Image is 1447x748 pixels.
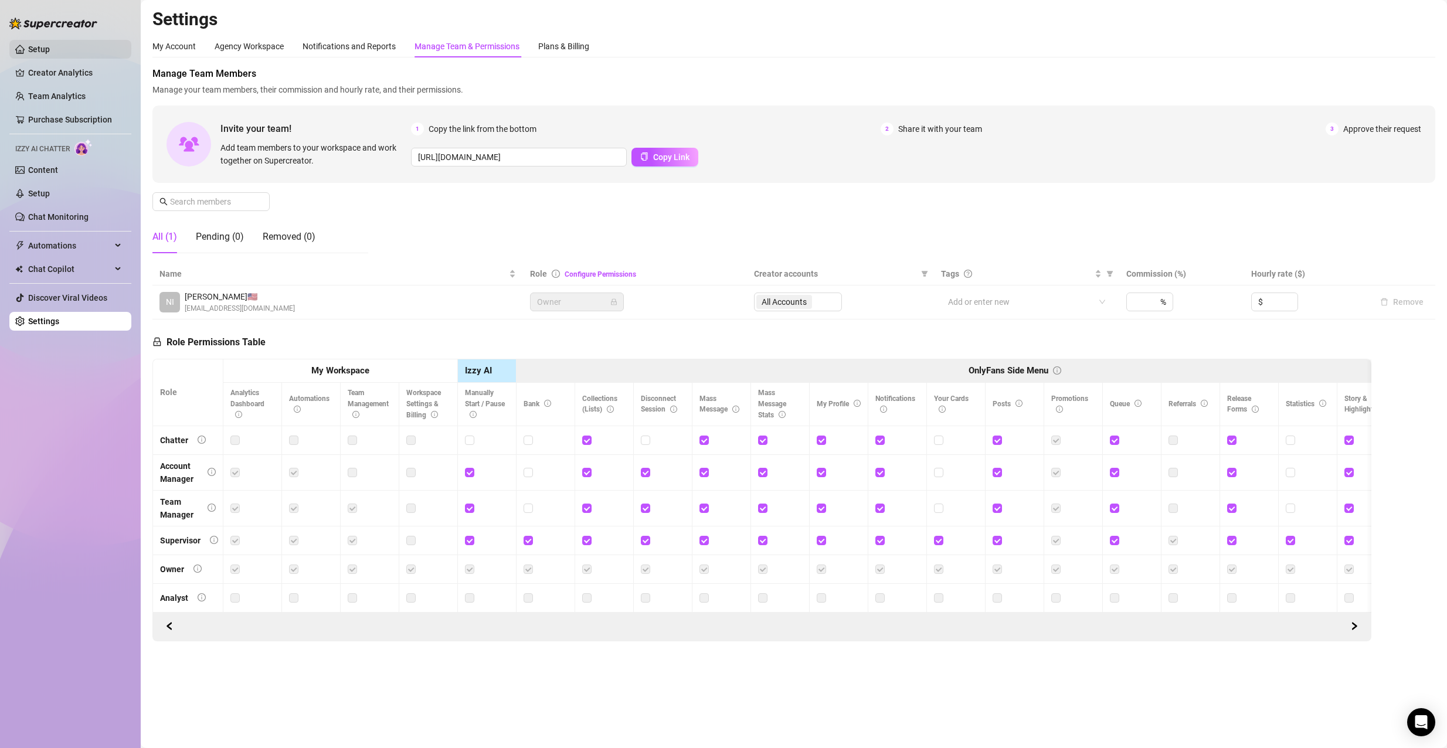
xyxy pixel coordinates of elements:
[15,241,25,250] span: thunderbolt
[28,293,107,302] a: Discover Viral Videos
[28,91,86,101] a: Team Analytics
[921,270,928,277] span: filter
[160,563,184,576] div: Owner
[303,40,396,53] div: Notifications and Reports
[969,365,1048,376] strong: OnlyFans Side Menu
[28,317,59,326] a: Settings
[28,212,89,222] a: Chat Monitoring
[1051,395,1088,414] span: Promotions
[898,123,982,135] span: Share it with your team
[348,389,389,419] span: Team Management
[530,269,547,278] span: Role
[538,40,589,53] div: Plans & Billing
[208,504,216,512] span: info-circle
[1227,395,1259,414] span: Release Forms
[160,434,188,447] div: Chatter
[640,152,648,161] span: copy
[289,395,330,414] span: Automations
[170,195,253,208] input: Search members
[160,617,179,636] button: Scroll Forward
[582,395,617,414] span: Collections (Lists)
[152,335,266,349] h5: Role Permissions Table
[28,63,122,82] a: Creator Analytics
[160,534,201,547] div: Supervisor
[152,337,162,346] span: lock
[941,267,959,280] span: Tags
[1106,270,1113,277] span: filter
[159,267,507,280] span: Name
[15,144,70,155] span: Izzy AI Chatter
[1104,265,1116,283] span: filter
[152,8,1435,30] h2: Settings
[653,152,689,162] span: Copy Link
[166,295,174,308] span: NI
[9,18,97,29] img: logo-BBDzfeDw.svg
[919,265,930,283] span: filter
[196,230,244,244] div: Pending (0)
[699,395,739,414] span: Mass Message
[754,267,916,280] span: Creator accounts
[152,40,196,53] div: My Account
[544,400,551,407] span: info-circle
[1169,400,1208,408] span: Referrals
[294,406,301,413] span: info-circle
[854,400,861,407] span: info-circle
[758,389,786,419] span: Mass Message Stats
[411,123,424,135] span: 1
[415,40,519,53] div: Manage Team & Permissions
[1375,295,1428,309] button: Remove
[215,40,284,53] div: Agency Workspace
[235,411,242,418] span: info-circle
[1053,366,1061,375] span: info-circle
[210,536,218,544] span: info-circle
[165,622,174,630] span: left
[465,389,505,419] span: Manually Start / Pause
[1345,617,1364,636] button: Scroll Backward
[1110,400,1142,408] span: Queue
[964,270,972,278] span: question-circle
[193,565,202,573] span: info-circle
[28,115,112,124] a: Purchase Subscription
[875,395,915,414] span: Notifications
[208,468,216,476] span: info-circle
[565,270,636,278] a: Configure Permissions
[28,165,58,175] a: Content
[1326,123,1339,135] span: 3
[552,270,560,278] span: info-circle
[198,436,206,444] span: info-circle
[732,406,739,413] span: info-circle
[152,230,177,244] div: All (1)
[352,411,359,418] span: info-circle
[1201,400,1208,407] span: info-circle
[28,260,111,278] span: Chat Copilot
[153,359,223,426] th: Role
[470,411,477,418] span: info-circle
[185,303,295,314] span: [EMAIL_ADDRESS][DOMAIN_NAME]
[74,139,93,156] img: AI Chatter
[198,593,206,601] span: info-circle
[1286,400,1326,408] span: Statistics
[779,411,786,418] span: info-circle
[1244,263,1368,285] th: Hourly rate ($)
[431,411,438,418] span: info-circle
[1134,400,1142,407] span: info-circle
[159,198,168,206] span: search
[631,148,698,166] button: Copy Link
[160,591,188,604] div: Analyst
[670,406,677,413] span: info-circle
[230,389,264,419] span: Analytics Dashboard
[817,400,861,408] span: My Profile
[1344,395,1388,414] span: Story & Highlights
[939,406,946,413] span: info-circle
[993,400,1023,408] span: Posts
[152,67,1435,81] span: Manage Team Members
[1119,263,1244,285] th: Commission (%)
[1015,400,1023,407] span: info-circle
[524,400,551,408] span: Bank
[610,298,617,305] span: lock
[160,460,198,485] div: Account Manager
[465,365,492,376] strong: Izzy AI
[185,290,295,303] span: [PERSON_NAME] 🇺🇸
[406,389,441,419] span: Workspace Settings & Billing
[15,265,23,273] img: Chat Copilot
